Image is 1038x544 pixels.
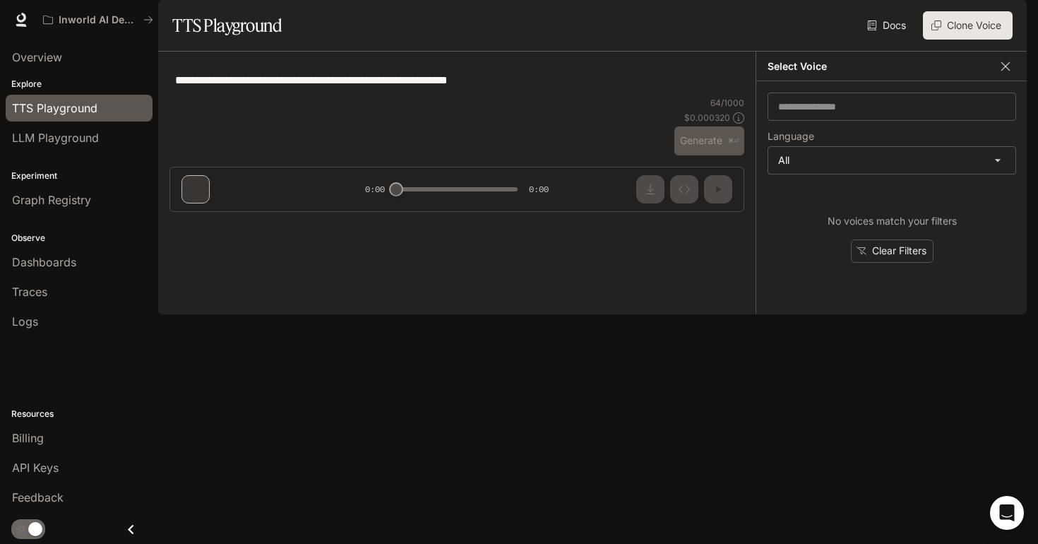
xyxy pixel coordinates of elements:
p: $ 0.000320 [684,112,730,124]
a: Docs [864,11,912,40]
div: All [768,147,1015,174]
p: 64 / 1000 [710,97,744,109]
button: Clone Voice [923,11,1013,40]
p: No voices match your filters [828,214,957,228]
button: All workspaces [37,6,160,34]
p: Language [768,131,814,141]
h1: TTS Playground [172,11,282,40]
div: Open Intercom Messenger [990,496,1024,530]
button: Clear Filters [851,240,933,263]
p: Inworld AI Demos [59,14,138,26]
